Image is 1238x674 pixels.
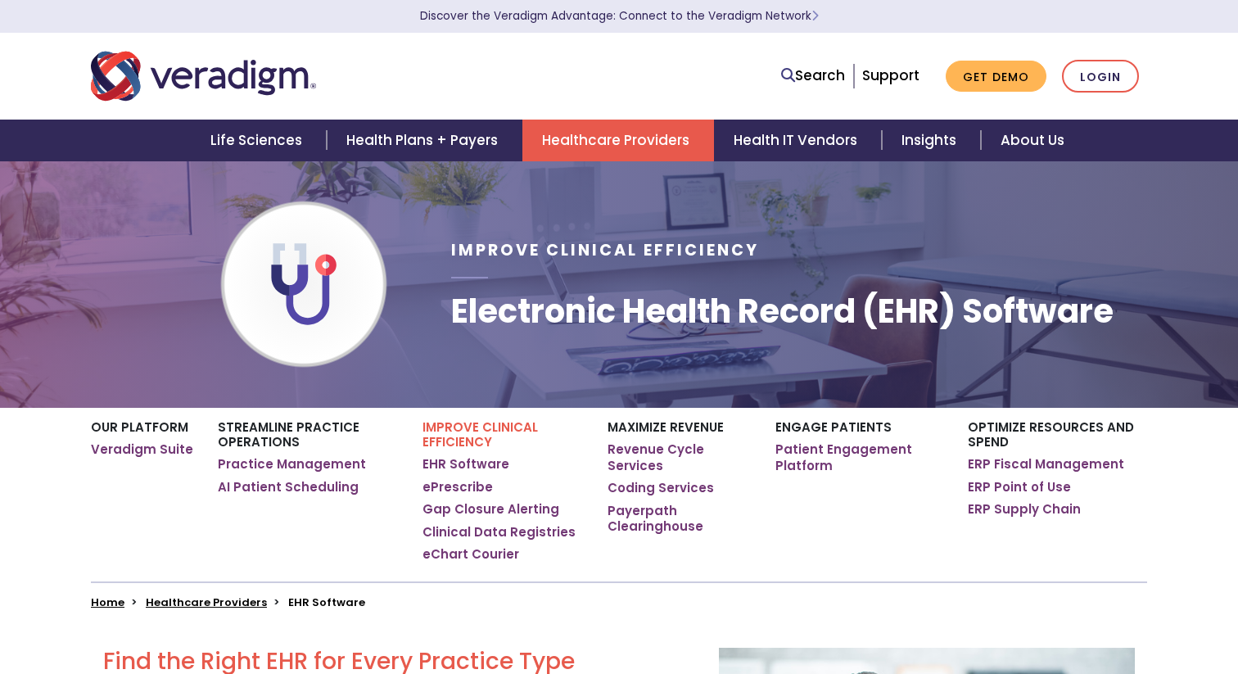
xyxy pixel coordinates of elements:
[451,239,759,261] span: Improve Clinical Efficiency
[775,441,943,473] a: Patient Engagement Platform
[608,441,751,473] a: Revenue Cycle Services
[218,479,359,495] a: AI Patient Scheduling
[1062,60,1139,93] a: Login
[420,8,819,24] a: Discover the Veradigm Advantage: Connect to the Veradigm NetworkLearn More
[946,61,1046,93] a: Get Demo
[811,8,819,24] span: Learn More
[968,501,1081,518] a: ERP Supply Chain
[968,479,1071,495] a: ERP Point of Use
[781,65,845,87] a: Search
[714,120,882,161] a: Health IT Vendors
[981,120,1084,161] a: About Us
[862,66,919,85] a: Support
[91,441,193,458] a: Veradigm Suite
[218,456,366,473] a: Practice Management
[968,456,1124,473] a: ERP Fiscal Management
[608,480,714,496] a: Coding Services
[608,503,751,535] a: Payerpath Clearinghouse
[422,479,493,495] a: ePrescribe
[146,595,267,610] a: Healthcare Providers
[882,120,981,161] a: Insights
[91,595,124,610] a: Home
[191,120,327,161] a: Life Sciences
[451,292,1114,331] h1: Electronic Health Record (EHR) Software
[422,501,559,518] a: Gap Closure Alerting
[422,456,509,473] a: EHR Software
[422,546,519,563] a: eChart Courier
[91,49,316,103] img: Veradigm logo
[522,120,714,161] a: Healthcare Providers
[327,120,522,161] a: Health Plans + Payers
[422,524,576,541] a: Clinical Data Registries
